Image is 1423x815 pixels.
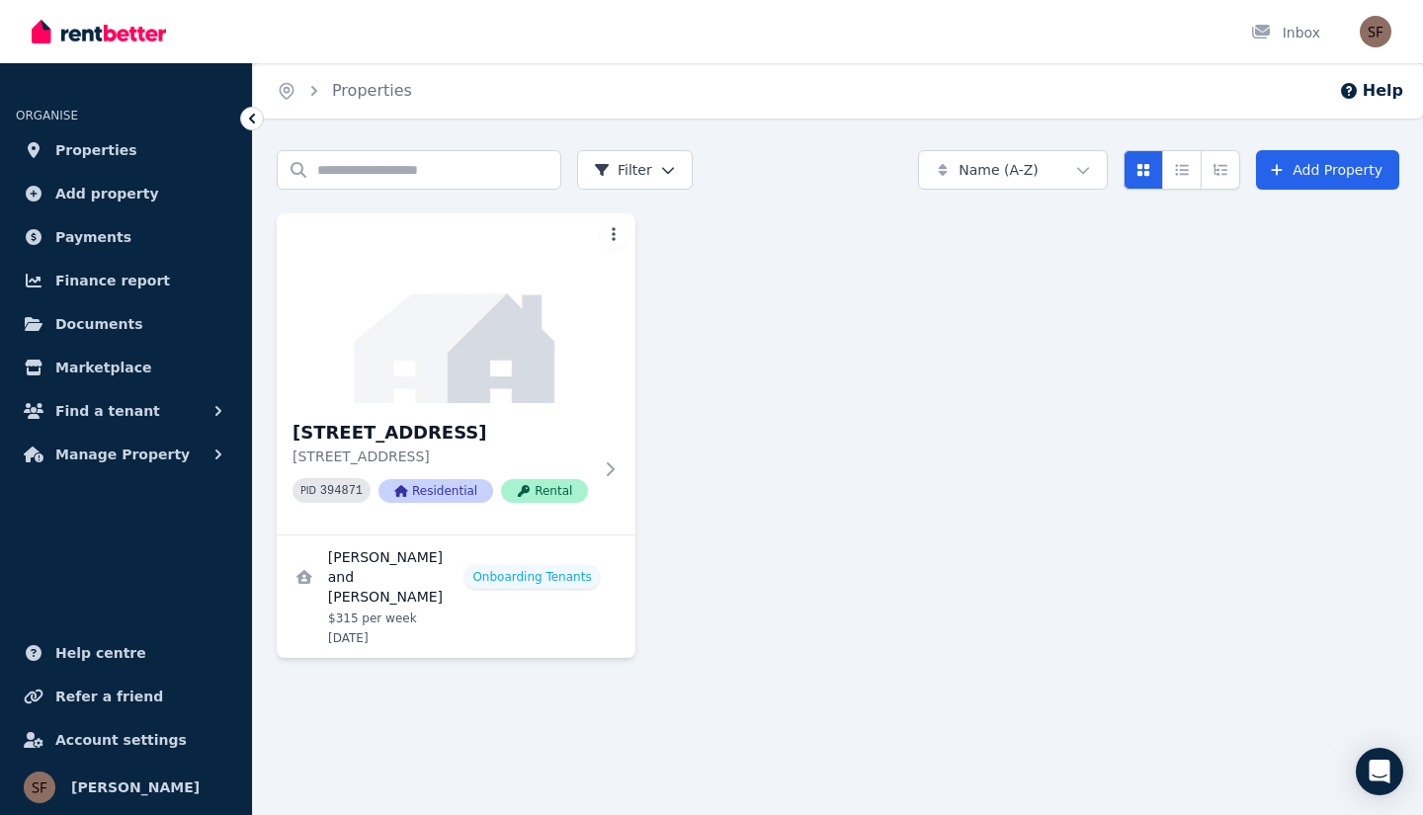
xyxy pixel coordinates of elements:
span: Rental [501,479,588,503]
span: ORGANISE [16,109,78,122]
a: Payments [16,217,236,257]
small: PID [300,485,316,496]
a: Properties [332,81,412,100]
span: Filter [594,160,652,180]
a: Account settings [16,720,236,760]
div: Inbox [1251,23,1320,42]
span: Residential [378,479,493,503]
span: Documents [55,312,143,336]
a: View details for Jack Seymour and Cameron Krenkels [277,535,635,658]
span: Payments [55,225,131,249]
a: Marketplace [16,348,236,387]
h3: [STREET_ADDRESS] [293,419,592,447]
button: Help [1339,79,1403,103]
img: 3 North St, Bermagui [277,213,635,403]
span: Properties [55,138,137,162]
a: Help centre [16,633,236,673]
span: Name (A-Z) [959,160,1039,180]
span: Marketplace [55,356,151,379]
button: Manage Property [16,435,236,474]
a: Finance report [16,261,236,300]
a: Refer a friend [16,677,236,716]
span: Manage Property [55,443,190,466]
button: Card view [1124,150,1163,190]
img: Scott Ferguson [1360,16,1391,47]
button: Compact list view [1162,150,1202,190]
span: Refer a friend [55,685,163,708]
span: Account settings [55,728,187,752]
img: Scott Ferguson [24,772,55,803]
button: More options [600,221,628,249]
code: 394871 [320,484,363,498]
span: Add property [55,182,159,205]
div: Open Intercom Messenger [1356,748,1403,795]
p: [STREET_ADDRESS] [293,447,592,466]
button: Filter [577,150,693,190]
span: Help centre [55,641,146,665]
span: Find a tenant [55,399,160,423]
img: RentBetter [32,17,166,46]
span: [PERSON_NAME] [71,775,200,799]
a: Documents [16,304,236,344]
button: Name (A-Z) [918,150,1108,190]
button: Expanded list view [1201,150,1240,190]
nav: Breadcrumb [253,63,436,119]
button: Find a tenant [16,391,236,431]
div: View options [1124,150,1240,190]
a: Add Property [1256,150,1399,190]
span: Finance report [55,269,170,292]
a: Properties [16,130,236,170]
a: Add property [16,174,236,213]
a: 3 North St, Bermagui[STREET_ADDRESS][STREET_ADDRESS]PID 394871ResidentialRental [277,213,635,534]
